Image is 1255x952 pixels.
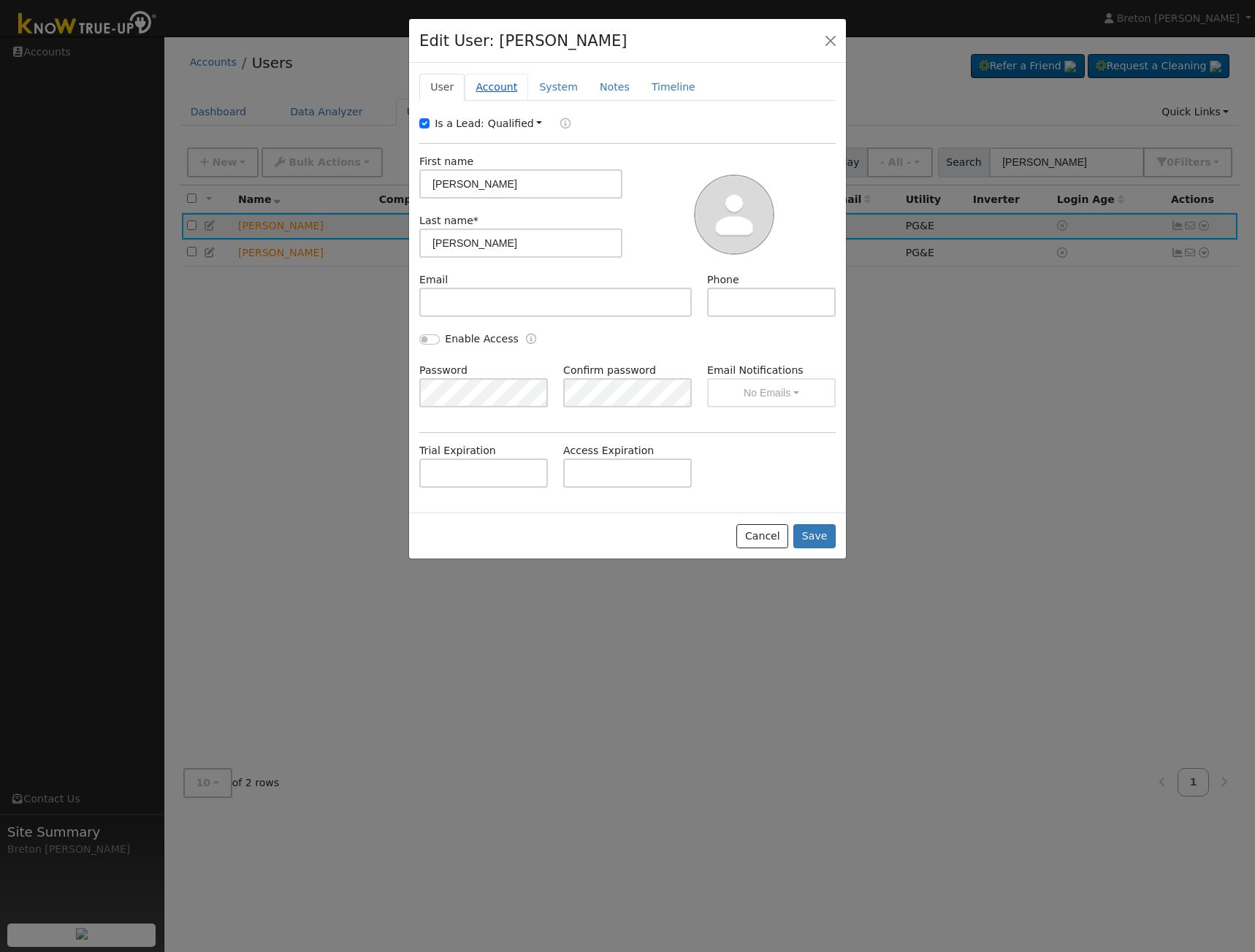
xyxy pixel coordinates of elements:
a: Timeline [641,74,706,101]
input: Is a Lead: [419,118,430,128]
label: Password [419,363,468,378]
label: Access Expiration [563,443,654,458]
a: Enable Access [526,331,536,348]
label: Last name [419,213,478,229]
label: Enable Access [445,331,519,347]
a: System [528,74,589,101]
label: Trial Expiration [419,443,496,458]
button: Cancel [736,524,788,549]
a: Account [465,74,528,101]
label: First name [419,154,473,169]
a: Lead [549,116,571,133]
label: Email [419,272,448,288]
label: Confirm password [563,363,656,378]
label: Phone [707,272,739,288]
h4: Edit User: [PERSON_NAME] [419,29,627,53]
span: Required [473,215,478,226]
label: Email Notifications [707,363,836,378]
label: Is a Lead: [435,116,484,131]
a: User [419,74,465,101]
a: Notes [589,74,641,101]
button: Save [793,524,836,549]
a: Qualified [488,118,543,129]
